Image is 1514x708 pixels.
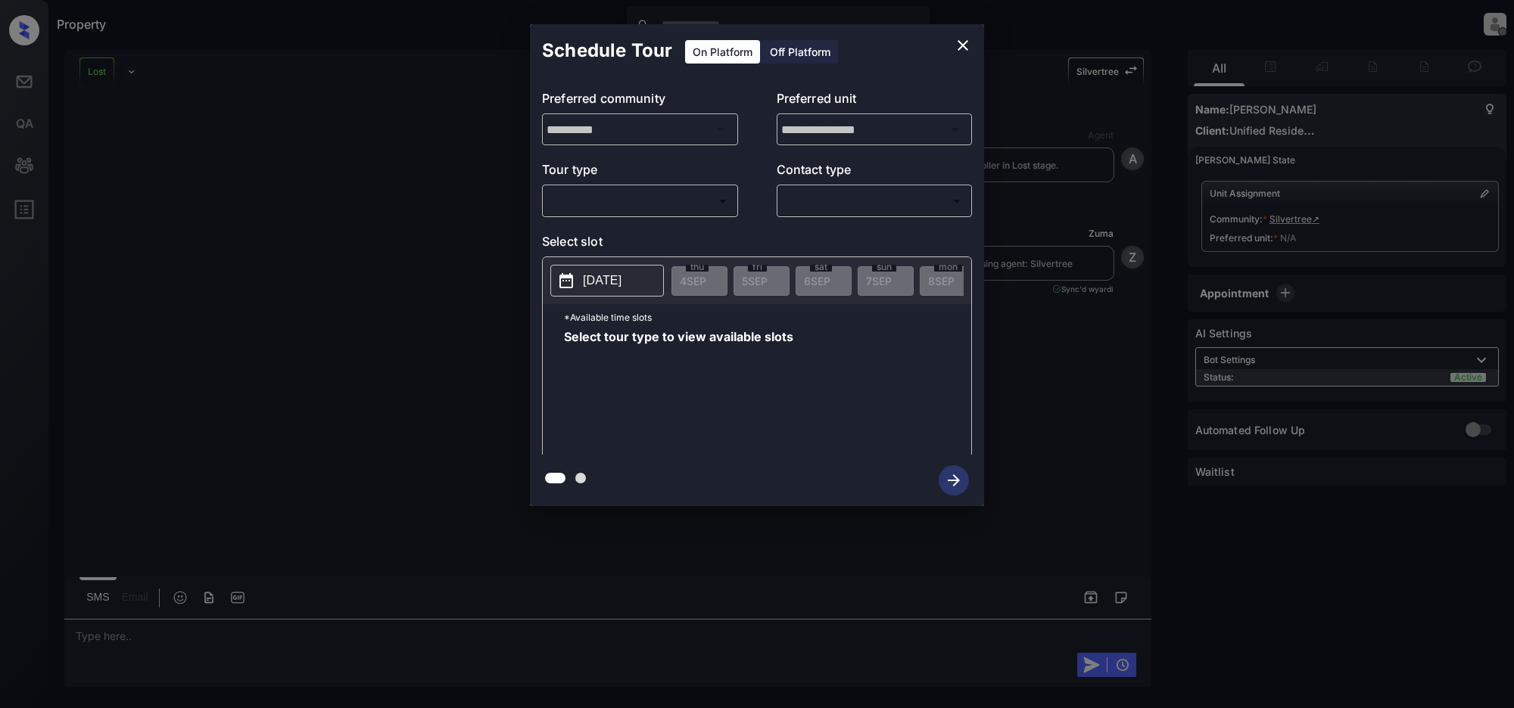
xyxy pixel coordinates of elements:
p: [DATE] [583,272,621,290]
h2: Schedule Tour [530,24,684,77]
p: Preferred community [542,89,738,113]
p: Preferred unit [777,89,973,113]
p: Contact type [777,160,973,185]
p: Select slot [542,232,972,256]
p: *Available time slots [564,304,971,331]
button: close [948,30,978,61]
p: Tour type [542,160,738,185]
div: On Platform [685,40,760,64]
div: Off Platform [762,40,838,64]
button: [DATE] [550,265,664,297]
span: Select tour type to view available slots [564,331,793,452]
